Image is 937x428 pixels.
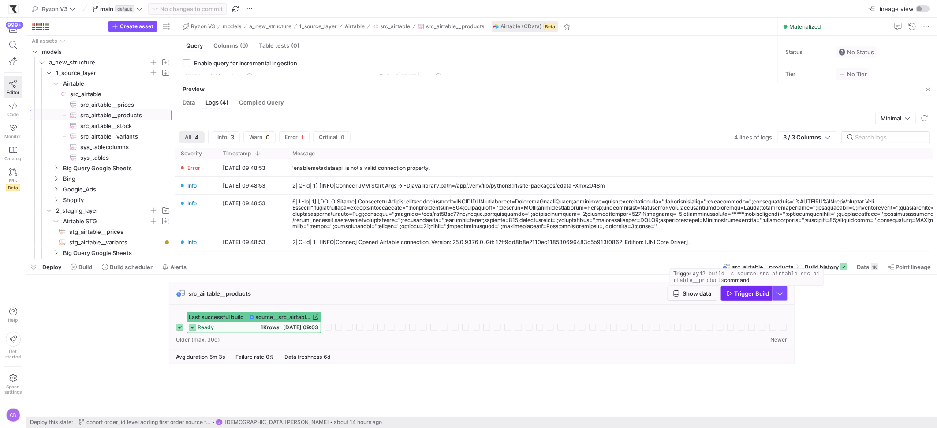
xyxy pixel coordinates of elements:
a: Catalog [4,143,22,165]
button: Alerts [158,259,190,274]
button: Last successful buildsource__src_airtable__src_airtable__productsready1Krows[DATE] 09:03 [187,312,321,333]
a: source__src_airtable__src_airtable__products [250,314,319,320]
span: Build [78,263,92,270]
button: Help [4,304,22,327]
span: Build scheduler [110,263,153,270]
div: All assets [32,38,57,44]
span: Info [187,237,197,247]
button: src_airtable [370,21,413,32]
y42-timestamp-cell-renderer: [DATE] 09:48:53 [223,237,265,247]
input: Search logs [855,134,922,141]
button: models [221,21,244,32]
span: Message [292,150,315,157]
span: 5m 3s [210,353,225,360]
span: 2_staging_layer [56,206,149,216]
button: No statusNo Status [836,46,877,58]
span: Columns [213,43,248,49]
span: src_airtable__products​​​​​​​​​ [80,110,161,120]
span: Table tests [259,43,299,49]
span: 1 [301,134,304,141]
span: Beta [6,184,20,191]
span: 1_source_layer [299,23,337,30]
span: Failure rate [236,353,265,360]
a: Editor [4,76,22,98]
button: No tierNo Tier [836,68,870,80]
button: maindefault [90,3,145,15]
span: No Status [839,49,874,56]
div: 999+ [6,22,23,29]
div: 1K [871,263,878,270]
span: Get started [5,349,21,359]
a: stg_airtable__prices​​​​​​​​​​ [30,226,172,237]
span: variable column [183,72,245,79]
div: Press SPACE to select this row. [30,131,172,142]
span: Severity [181,150,202,157]
button: Info3 [212,131,240,143]
span: Info [217,134,227,140]
a: Spacesettings [4,370,22,398]
span: STATE [399,72,419,81]
div: Press SPACE to select this row. [30,36,172,46]
a: Monitor [4,120,22,143]
span: No Tier [839,71,867,78]
span: PRs [9,178,17,183]
div: Press SPACE to select this row. [30,89,172,99]
span: a_new_structure [249,23,291,30]
span: Airtable [63,79,170,89]
span: Editor [7,90,19,95]
img: No tier [839,71,846,78]
a: sys_tables​​​​​​​​​ [30,152,172,163]
span: Build history [805,263,839,270]
span: src_airtable__variants​​​​​​​​​ [80,131,161,142]
button: a_new_structure [247,21,294,32]
span: Info [187,199,197,208]
span: Google_Ads [63,184,170,195]
button: Airtable [343,21,367,32]
span: 1_source_layer [56,68,149,78]
span: 0% [266,353,274,360]
a: PRsBeta [4,165,22,195]
span: [DEMOGRAPHIC_DATA][PERSON_NAME] [224,419,329,425]
span: Query [186,43,203,49]
div: Press SPACE to select this row. [30,226,172,237]
div: Press SPACE to select this row. [30,99,172,110]
span: Airtable (CData) [500,23,542,30]
span: [DATE] 09:03 [284,324,319,330]
img: https://storage.googleapis.com/y42-prod-data-exchange/images/sBsRsYb6BHzNxH9w4w8ylRuridc3cmH4JEFn... [9,4,18,13]
button: cohort order_id level adding first order source typeCB[DEMOGRAPHIC_DATA][PERSON_NAME]about 14 hou... [76,417,384,428]
a: src_airtable​​​​​​​​ [30,89,172,99]
span: src_airtable [381,23,411,30]
div: Press SPACE to select this row. [30,152,172,163]
button: CB [4,406,22,424]
span: a_new_structure [49,57,149,68]
span: 6d [324,353,331,360]
span: 4 [195,134,199,141]
y42-timestamp-cell-renderer: [DATE] 09:48:53 [223,181,265,190]
span: Minimal [881,115,902,122]
span: Data [183,100,195,105]
span: Compiled Query [239,100,284,105]
span: 4 lines of logs [734,134,772,141]
button: Show data [668,286,717,301]
span: Bing [63,174,170,184]
button: Point lineage [884,259,935,274]
span: src_airtable__stock​​​​​​​​​ [80,121,161,131]
div: Trigger a command [674,270,820,284]
span: Lineage view [877,5,914,12]
div: Press SPACE to select this row. [30,216,172,226]
div: Press SPACE to select this row. [30,142,172,152]
img: undefined [493,24,499,29]
span: Ryzon V3 [42,5,67,12]
span: Default value [379,72,433,79]
a: https://storage.googleapis.com/y42-prod-data-exchange/images/sBsRsYb6BHzNxH9w4w8ylRuridc3cmH4JEFn... [4,1,22,16]
span: Preview [183,86,205,93]
a: src_airtable__stock​​​​​​​​​ [30,120,172,131]
button: Ryzon V3 [30,3,78,15]
div: CB [6,408,20,422]
span: Beta [544,23,556,30]
code: y42 build -s source:src_airtable.src_airtable__products [674,271,820,284]
span: src_airtable__products [426,23,484,30]
span: Deploy [42,263,61,270]
span: Alerts [170,263,187,270]
button: 1_source_layer [297,21,340,32]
